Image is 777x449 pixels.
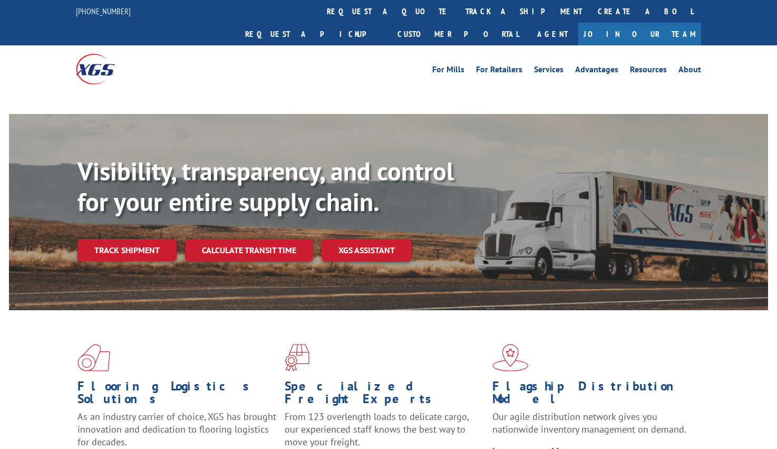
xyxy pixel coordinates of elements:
[492,344,529,371] img: xgs-icon-flagship-distribution-model-red
[390,23,527,45] a: Customer Portal
[77,380,277,410] h1: Flooring Logistics Solutions
[492,380,692,410] h1: Flagship Distribution Model
[432,65,464,77] a: For Mills
[237,23,390,45] a: Request a pickup
[476,65,522,77] a: For Retailers
[185,239,313,262] a: Calculate transit time
[77,344,110,371] img: xgs-icon-total-supply-chain-intelligence-red
[678,65,701,77] a: About
[285,380,484,410] h1: Specialized Freight Experts
[285,344,309,371] img: xgs-icon-focused-on-flooring-red
[578,23,701,45] a: Join Our Team
[77,155,454,218] b: Visibility, transparency, and control for your entire supply chain.
[77,410,276,448] span: As an industry carrier of choice, XGS has brought innovation and dedication to flooring logistics...
[77,239,177,261] a: Track shipment
[534,65,564,77] a: Services
[76,6,131,16] a: [PHONE_NUMBER]
[322,239,412,262] a: XGS ASSISTANT
[492,410,686,435] span: Our agile distribution network gives you nationwide inventory management on demand.
[630,65,667,77] a: Resources
[527,23,578,45] a: Agent
[575,65,618,77] a: Advantages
